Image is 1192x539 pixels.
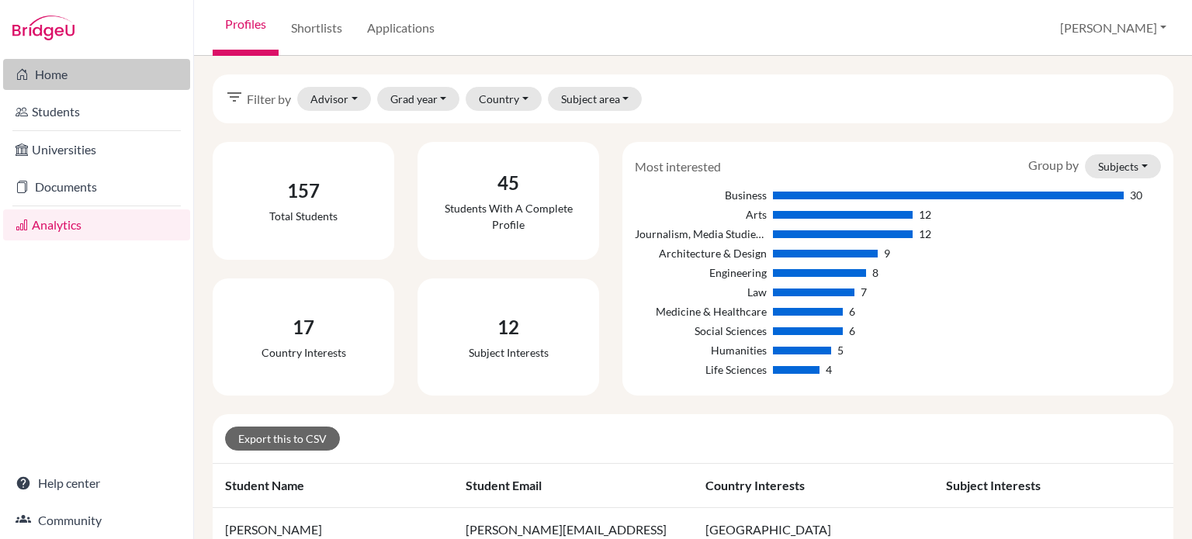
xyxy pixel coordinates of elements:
th: Subject interests [934,464,1174,508]
a: Home [3,59,190,90]
div: Group by [1017,154,1173,178]
div: 45 [430,169,587,197]
div: Total students [269,208,338,224]
th: Student email [453,464,694,508]
div: 5 [837,342,844,358]
div: 17 [262,313,346,341]
th: Student name [213,464,453,508]
div: Country interests [262,344,346,361]
div: Journalism, Media Studies & Communication [635,226,766,242]
div: Arts [635,206,766,223]
button: Subjects [1085,154,1161,178]
div: 12 [919,226,931,242]
a: Analytics [3,209,190,240]
div: Humanities [635,342,766,358]
a: Universities [3,134,190,165]
div: Students with a complete profile [430,200,587,233]
div: Medicine & Healthcare [635,303,766,320]
button: Advisor [297,87,371,111]
div: Engineering [635,264,766,281]
button: [PERSON_NAME] [1053,13,1173,43]
a: Help center [3,468,190,499]
div: 12 [919,206,931,223]
a: Community [3,505,190,536]
div: 7 [861,284,867,300]
th: Country interests [693,464,934,508]
span: Filter by [247,90,291,109]
div: 8 [872,264,878,281]
a: Students [3,96,190,127]
a: Documents [3,171,190,202]
div: Subject interests [469,344,549,361]
div: Social Sciences [635,323,766,339]
img: Bridge-U [12,16,74,40]
div: 157 [269,177,338,205]
div: 30 [1130,187,1142,203]
div: Law [635,284,766,300]
button: Country [466,87,542,111]
div: Business [635,187,766,203]
div: 12 [469,313,549,341]
a: Export this to CSV [225,427,340,451]
div: 9 [884,245,890,261]
div: Life Sciences [635,361,766,378]
div: 6 [849,303,855,320]
div: 6 [849,323,855,339]
button: Subject area [548,87,643,111]
div: Most interested [623,157,733,176]
i: filter_list [225,88,244,106]
button: Grad year [377,87,460,111]
div: 4 [826,361,832,378]
div: Architecture & Design [635,245,766,261]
